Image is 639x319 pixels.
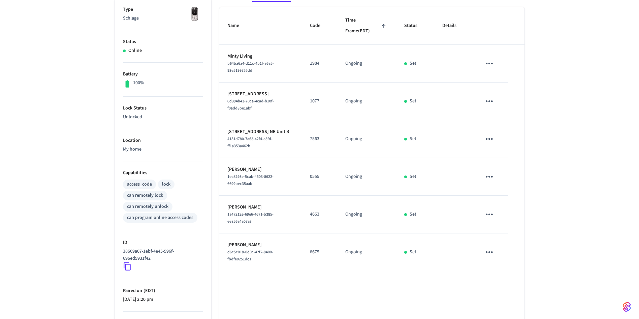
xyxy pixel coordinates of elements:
[442,21,465,31] span: Details
[410,249,416,256] p: Set
[337,233,396,271] td: Ongoing
[127,214,193,221] div: can program online access codes
[127,181,152,188] div: access_code
[227,166,294,173] p: [PERSON_NAME]
[337,45,396,83] td: Ongoing
[227,128,294,135] p: [STREET_ADDRESS] NE Unit B
[410,60,416,67] p: Set
[410,98,416,105] p: Set
[127,203,168,210] div: can remotely unlock
[345,15,388,36] span: Time Frame(EDT)
[123,137,203,144] p: Location
[227,21,248,31] span: Name
[123,15,203,22] p: Schlage
[133,79,144,87] p: 100%
[310,60,329,67] p: 1984
[337,158,396,196] td: Ongoing
[186,6,203,23] img: Yale Assure Touchscreen Wifi Smart Lock, Satin Nickel, Front
[310,21,329,31] span: Code
[123,105,203,112] p: Lock Status
[227,91,294,98] p: [STREET_ADDRESS]
[227,242,294,249] p: [PERSON_NAME]
[227,53,294,60] p: Minty Living
[337,83,396,120] td: Ongoing
[227,98,274,111] span: 0d394b43-70ca-4cad-b10f-f0add8be1abf
[123,296,203,303] p: [DATE] 2:20 pm
[227,212,274,224] span: 1a47212e-69e6-4671-b385-ee856a4a07a3
[410,173,416,180] p: Set
[227,136,273,149] span: 4151d780-7a63-42f4-a3fd-ff1a353a462b
[337,120,396,158] td: Ongoing
[227,249,273,262] span: d6c5c018-0d0c-42f2-8400-fbdfe0251dc1
[227,174,274,187] span: 1ee8293e-5cab-4503-8622-6699bec35aab
[219,7,524,271] table: sticky table
[310,249,329,256] p: 8675
[410,135,416,142] p: Set
[127,192,163,199] div: can remotely lock
[227,61,274,73] span: b64ba6a4-d11c-4b1f-a6a5-93e5199755dd
[123,114,203,121] p: Unlocked
[123,146,203,153] p: My home
[123,169,203,177] p: Capabilities
[123,38,203,45] p: Status
[310,173,329,180] p: 0555
[123,239,203,246] p: ID
[337,196,396,233] td: Ongoing
[123,248,200,262] p: 38669a07-1ebf-4e45-996f-696ed9931f42
[162,181,170,188] div: lock
[404,21,426,31] span: Status
[310,98,329,105] p: 1077
[123,287,203,294] p: Paired on
[142,287,155,294] span: ( EDT )
[123,6,203,13] p: Type
[123,71,203,78] p: Battery
[128,47,142,54] p: Online
[227,204,294,211] p: [PERSON_NAME]
[410,211,416,218] p: Set
[310,135,329,142] p: 7563
[623,301,631,312] img: SeamLogoGradient.69752ec5.svg
[310,211,329,218] p: 4663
